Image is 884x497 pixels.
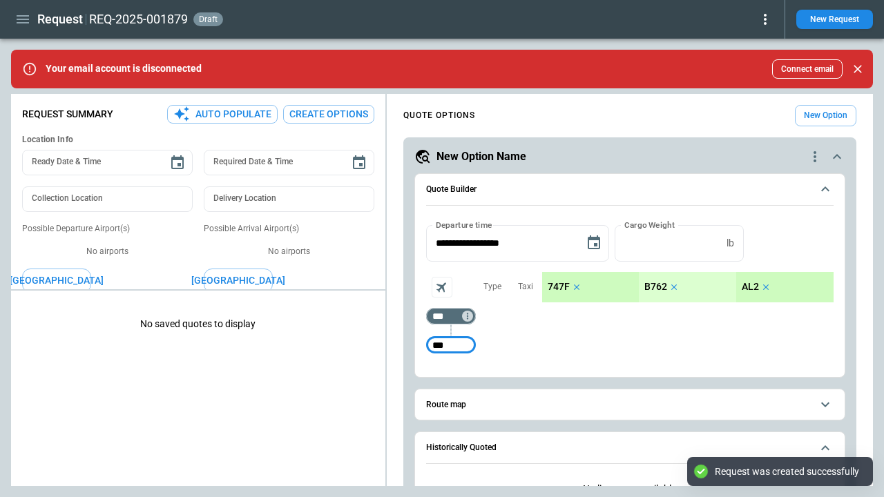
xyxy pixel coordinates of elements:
button: [GEOGRAPHIC_DATA] [204,269,273,293]
div: quote-option-actions [807,148,823,165]
h6: Quote Builder [426,185,477,194]
button: New Option [795,105,856,126]
button: New Request [796,10,873,29]
p: Request Summary [22,108,113,120]
button: [GEOGRAPHIC_DATA] [22,269,91,293]
label: Departure time [436,219,492,231]
button: Close [848,59,867,79]
p: Your email account is disconnected [46,63,202,75]
h4: QUOTE OPTIONS [403,113,475,119]
div: Request was created successfully [715,465,859,478]
p: 747F [548,281,570,293]
button: Connect email [772,59,843,79]
span: Aircraft selection [432,277,452,298]
div: Too short [426,308,476,324]
button: Create Options [283,105,374,124]
h6: Location Info [22,135,374,145]
div: scrollable content [542,272,834,302]
p: B762 [644,281,667,293]
h2: REQ-2025-001879 [89,11,188,28]
label: Cargo Weight [624,219,675,231]
button: Quote Builder [426,174,834,206]
p: No airports [22,246,193,257]
button: Choose date [164,149,191,177]
button: New Option Namequote-option-actions [414,148,845,165]
h6: Historically Quoted [426,443,497,452]
p: No airports [204,246,374,257]
p: No saved quotes to display [11,296,385,352]
p: Taxi [518,281,533,293]
button: Historically Quoted [426,432,834,464]
p: lb [727,237,734,249]
h1: Request [37,11,83,28]
button: Auto Populate [167,105,278,124]
h6: Route map [426,400,466,409]
div: Quote Builder [426,225,834,360]
button: Choose date, selected date is Oct 3, 2025 [580,229,608,257]
h5: New Option Name [436,149,526,164]
span: draft [196,14,220,24]
button: Route map [426,389,834,420]
p: Possible Arrival Airport(s) [204,223,374,235]
button: Choose date [345,149,373,177]
p: Type [483,281,501,293]
p: Possible Departure Airport(s) [22,223,193,235]
p: AL2 [742,281,759,293]
div: Too short [426,337,476,353]
div: dismiss [848,54,867,84]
